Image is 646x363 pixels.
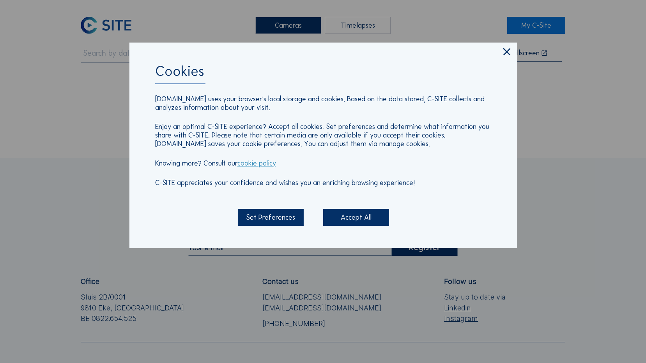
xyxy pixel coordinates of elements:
a: cookie policy [237,159,276,167]
div: Set Preferences [238,209,304,226]
div: Cookies [155,64,491,84]
p: C-SITE appreciates your confidence and wishes you an enriching browsing experience! [155,179,491,187]
p: Enjoy an optimal C-SITE experience? Accept all cookies. Set preferences and determine what inform... [155,123,491,148]
div: Accept All [323,209,389,226]
p: Knowing more? Consult our [155,159,491,168]
p: [DOMAIN_NAME] uses your browser's local storage and cookies. Based on the data stored, C-SITE col... [155,95,491,112]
